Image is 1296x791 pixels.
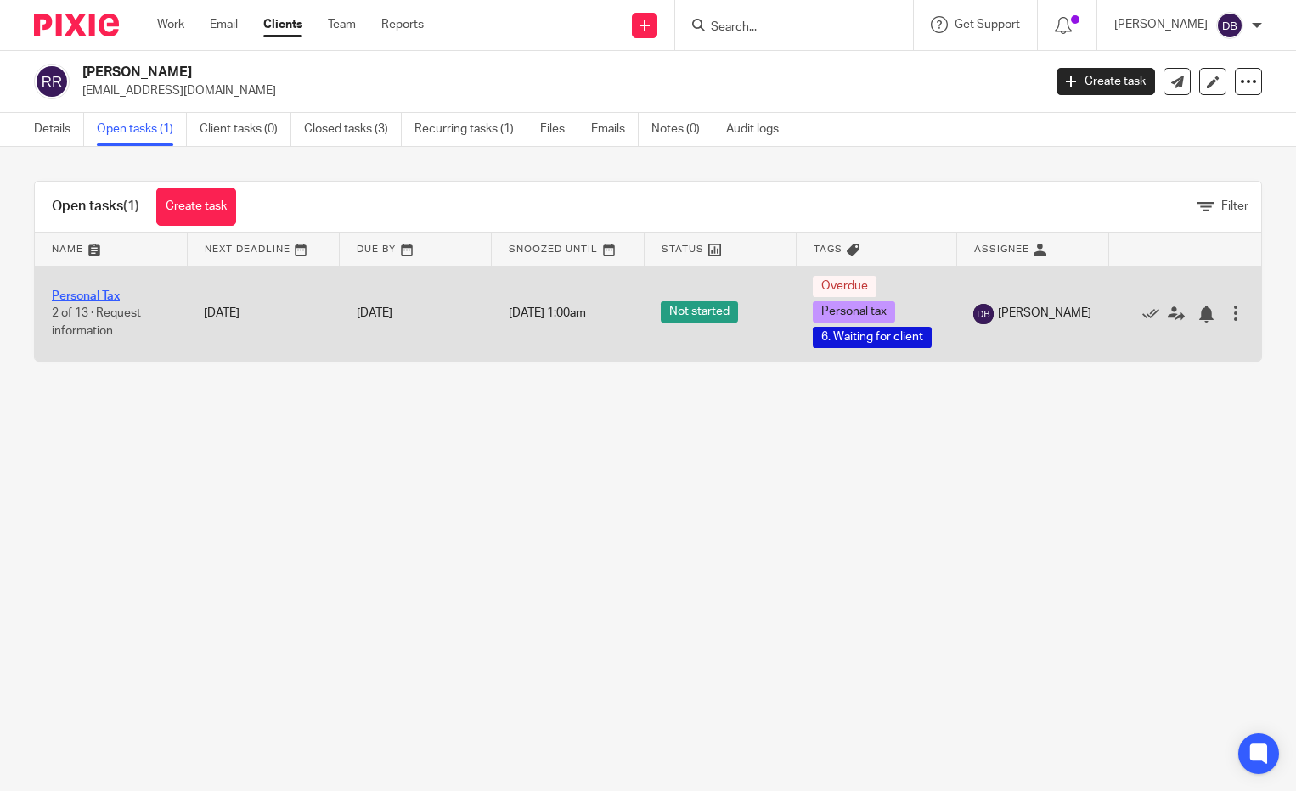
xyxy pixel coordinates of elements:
[661,301,738,323] span: Not started
[591,113,639,146] a: Emails
[1221,200,1248,212] span: Filter
[662,244,704,254] span: Status
[955,19,1020,31] span: Get Support
[328,16,356,33] a: Team
[414,113,527,146] a: Recurring tasks (1)
[97,113,187,146] a: Open tasks (1)
[813,301,895,323] span: Personal tax
[973,304,994,324] img: svg%3E
[34,14,119,36] img: Pixie
[726,113,792,146] a: Audit logs
[52,307,141,337] span: 2 of 13 · Request information
[82,82,1031,99] p: [EMAIL_ADDRESS][DOMAIN_NAME]
[34,64,70,99] img: svg%3E
[509,307,586,319] span: [DATE] 1:00am
[263,16,302,33] a: Clients
[1114,16,1208,33] p: [PERSON_NAME]
[813,276,876,297] span: Overdue
[1216,12,1243,39] img: svg%3E
[540,113,578,146] a: Files
[52,198,139,216] h1: Open tasks
[813,327,932,348] span: 6. Waiting for client
[651,113,713,146] a: Notes (0)
[34,113,84,146] a: Details
[381,16,424,33] a: Reports
[998,305,1091,322] span: [PERSON_NAME]
[187,266,339,361] td: [DATE]
[304,113,402,146] a: Closed tasks (3)
[1142,305,1168,322] a: Mark as done
[82,64,842,81] h2: [PERSON_NAME]
[357,307,392,319] span: [DATE]
[210,16,238,33] a: Email
[814,244,842,254] span: Tags
[200,113,291,146] a: Client tasks (0)
[52,290,120,302] a: Personal Tax
[157,16,184,33] a: Work
[156,188,236,226] a: Create task
[509,244,598,254] span: Snoozed Until
[1057,68,1155,95] a: Create task
[709,20,862,36] input: Search
[123,199,139,213] span: (1)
